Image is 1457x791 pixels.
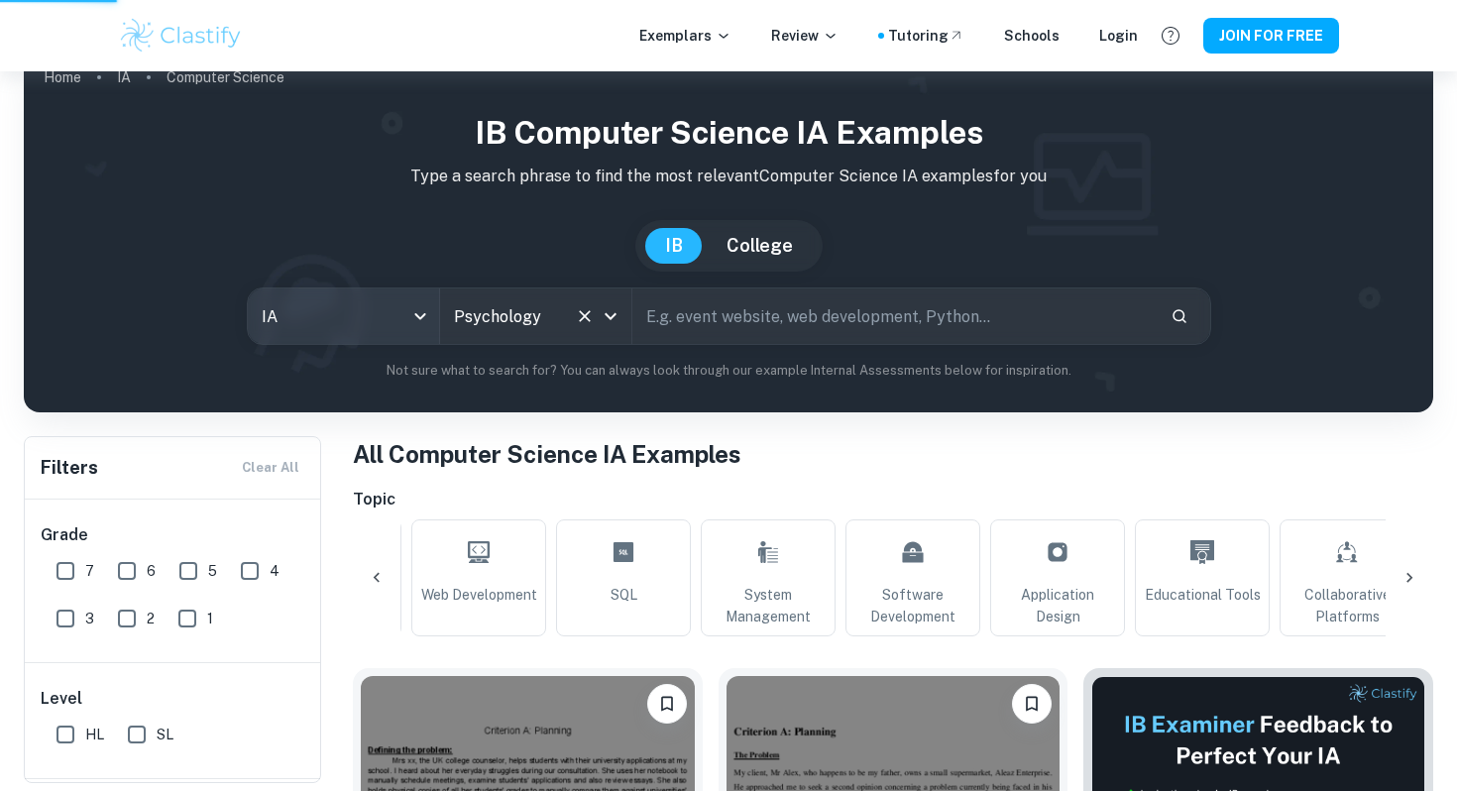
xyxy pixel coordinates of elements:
span: Software Development [854,584,971,627]
span: Educational Tools [1145,584,1261,606]
h1: IB Computer Science IA examples [40,109,1417,157]
button: Search [1163,299,1196,333]
h6: Topic [353,488,1433,511]
span: 2 [147,608,155,629]
span: 1 [207,608,213,629]
span: HL [85,724,104,745]
h6: Filters [41,454,98,482]
span: 5 [208,560,217,582]
p: Not sure what to search for? You can always look through our example Internal Assessments below f... [40,361,1417,381]
span: Application Design [999,584,1116,627]
button: Clear [571,302,599,330]
a: Tutoring [888,25,964,47]
h1: All Computer Science IA Examples [353,436,1433,472]
h6: Level [41,687,306,711]
p: Review [771,25,839,47]
button: Please log in to bookmark exemplars [647,684,687,724]
a: Home [44,63,81,91]
p: Exemplars [639,25,731,47]
button: IB [645,228,703,264]
p: Computer Science [167,66,284,88]
a: Schools [1004,25,1060,47]
span: Collaborative Platforms [1289,584,1405,627]
button: Open [597,302,624,330]
input: E.g. event website, web development, Python... [632,288,1155,344]
button: College [707,228,813,264]
span: 3 [85,608,94,629]
p: Type a search phrase to find the most relevant Computer Science IA examples for you [40,165,1417,188]
span: 4 [270,560,280,582]
span: SL [157,724,173,745]
span: System Management [710,584,827,627]
a: Login [1099,25,1138,47]
span: 6 [147,560,156,582]
img: Clastify logo [118,16,244,56]
span: SQL [611,584,637,606]
span: Web Development [421,584,537,606]
button: Help and Feedback [1154,19,1187,53]
h6: Grade [41,523,306,547]
span: 7 [85,560,94,582]
a: IA [117,63,131,91]
button: Please log in to bookmark exemplars [1012,684,1052,724]
button: JOIN FOR FREE [1203,18,1339,54]
div: IA [248,288,439,344]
